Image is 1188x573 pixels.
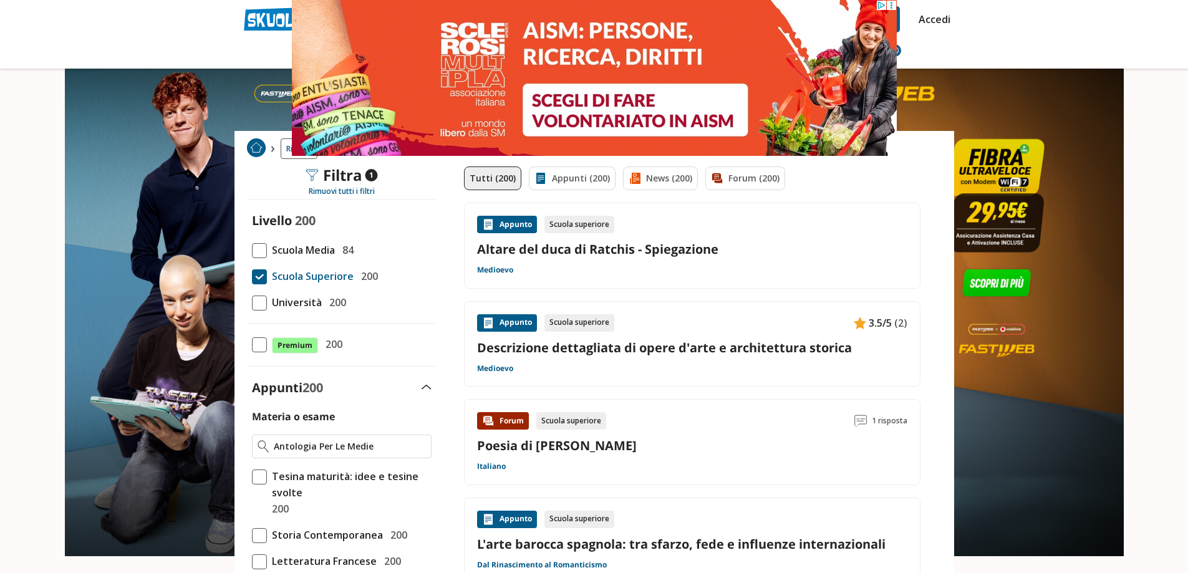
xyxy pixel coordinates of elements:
a: News (200) [623,166,698,190]
a: Poesia di [PERSON_NAME] [477,437,637,454]
img: Home [247,138,266,157]
a: Dal Rinascimento al Romanticismo [477,560,607,570]
span: 200 [295,212,316,229]
span: 200 [379,553,401,569]
a: Descrizione dettagliata di opere d'arte e architettura storica [477,339,907,356]
img: Appunti filtro contenuto [534,172,547,185]
a: Appunti (200) [529,166,616,190]
img: Appunti contenuto [482,513,495,526]
div: Scuola superiore [536,412,606,430]
a: Altare del duca di Ratchis - Spiegazione [477,241,907,258]
div: Rimuovi tutti i filtri [247,186,437,196]
span: 1 [365,169,377,181]
span: 200 [356,268,378,284]
a: Italiano [477,461,506,471]
a: Tutti (200) [464,166,521,190]
span: 200 [385,527,407,543]
div: Appunto [477,314,537,332]
span: Scuola Superiore [267,268,354,284]
div: Scuola superiore [544,511,614,528]
span: Scuola Media [267,242,335,258]
label: Appunti [252,379,323,396]
a: Ricerca [281,138,317,159]
img: Apri e chiudi sezione [422,385,432,390]
a: Accedi [919,6,945,32]
span: Università [267,294,322,311]
span: 200 [324,294,346,311]
span: 200 [321,336,342,352]
a: Medioevo [477,364,513,373]
span: Tesina maturità: idee e tesine svolte [267,468,432,501]
a: Forum (200) [705,166,785,190]
div: Scuola superiore [544,216,614,233]
span: 84 [337,242,354,258]
div: Appunto [477,216,537,233]
a: L'arte barocca spagnola: tra sfarzo, fede e influenze internazionali [477,536,907,552]
span: 1 risposta [872,412,907,430]
span: Premium [272,337,318,354]
img: Ricerca materia o esame [258,440,269,453]
input: Ricerca materia o esame [274,440,425,453]
img: Appunti contenuto [482,218,495,231]
div: Scuola superiore [544,314,614,332]
a: Home [247,138,266,159]
img: Forum contenuto [482,415,495,427]
div: Forum [477,412,529,430]
label: Materia o esame [252,410,335,423]
span: 200 [267,501,289,517]
span: Letteratura Francese [267,553,377,569]
img: Commenti lettura [854,415,867,427]
span: 200 [302,379,323,396]
div: Filtra [306,166,377,184]
span: Storia Contemporanea [267,527,383,543]
img: Appunti contenuto [854,317,866,329]
img: Forum filtro contenuto [711,172,723,185]
span: (2) [894,315,907,331]
label: Livello [252,212,292,229]
img: Appunti contenuto [482,317,495,329]
a: Medioevo [477,265,513,275]
div: Appunto [477,511,537,528]
img: News filtro contenuto [629,172,641,185]
span: 3.5/5 [869,315,892,331]
img: Filtra filtri mobile [306,169,318,181]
